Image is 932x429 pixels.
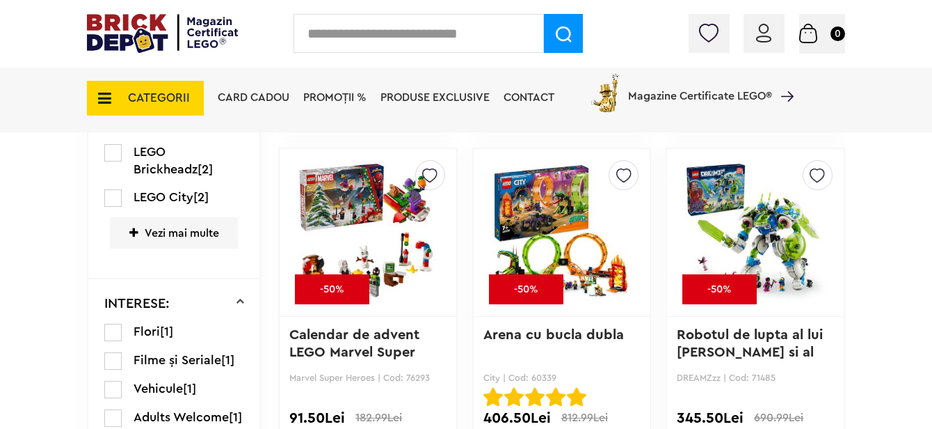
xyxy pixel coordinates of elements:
[677,328,827,377] a: Robotul de lupta al lui [PERSON_NAME] si al Ca...
[218,92,289,103] a: Card Cadou
[525,387,545,407] img: Evaluare cu stele
[289,411,345,426] span: 91.50Lei
[193,191,209,203] span: [2]
[772,73,794,84] a: Magazine Certificate LEGO®
[677,411,744,426] span: 345.50Lei
[104,297,170,311] p: INTERESE:
[684,135,826,330] img: Robotul de lupta al lui Mateo si al Cavalerului Z-Blob
[229,411,242,423] span: [1]
[134,382,183,395] span: Vehicule
[483,411,551,426] span: 406.50Lei
[134,411,229,423] span: Adults Welcome
[134,146,198,175] span: LEGO Brickheadz
[489,274,563,304] div: -50%
[198,163,213,175] span: [2]
[134,191,193,203] span: LEGO City
[483,328,624,342] a: Arena cu bucla dubla
[303,92,367,103] a: PROMOȚII %
[134,354,221,366] span: Filme și Seriale
[561,412,608,423] span: 812.99Lei
[567,387,586,407] img: Evaluare cu stele
[546,387,565,407] img: Evaluare cu stele
[110,217,238,249] span: Vezi mai multe
[128,92,190,104] span: CATEGORII
[289,373,447,383] p: Marvel Super Heroes | Cod: 76293
[830,26,845,41] small: 0
[682,274,757,304] div: -50%
[295,274,369,304] div: -50%
[483,373,641,383] p: City | Cod: 60339
[355,412,402,423] span: 182.99Lei
[134,325,160,338] span: Flori
[677,373,834,383] p: DREAMZzz | Cod: 71485
[483,387,503,407] img: Evaluare cu stele
[183,382,196,395] span: [1]
[380,92,490,103] a: Produse exclusive
[628,71,772,103] span: Magazine Certificate LEGO®
[160,325,173,338] span: [1]
[491,135,633,330] img: Arena cu bucla dubla
[297,135,439,330] img: Calendar de advent LEGO Marvel Super Heroes
[504,387,524,407] img: Evaluare cu stele
[289,328,424,377] a: Calendar de advent LEGO Marvel Super Heroes
[504,92,554,103] a: Contact
[221,354,234,366] span: [1]
[754,412,803,423] span: 690.99Lei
